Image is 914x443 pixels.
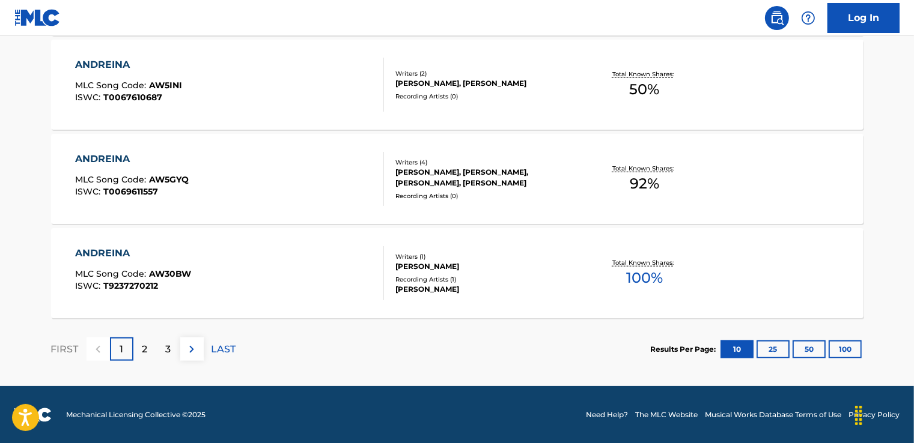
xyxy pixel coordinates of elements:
div: [PERSON_NAME] [395,284,577,295]
p: 3 [166,342,171,357]
div: [PERSON_NAME], [PERSON_NAME] [395,78,577,89]
p: 1 [120,342,123,357]
div: Recording Artists ( 0 ) [395,191,577,200]
img: help [801,11,815,25]
p: Total Known Shares: [612,164,677,173]
a: ANDREINAMLC Song Code:AW5GYQISWC:T0069611557Writers (4)[PERSON_NAME], [PERSON_NAME], [PERSON_NAME... [51,134,864,224]
a: Public Search [765,6,789,30]
span: T9237270212 [103,280,158,291]
span: ISWC : [75,280,103,291]
img: right [184,342,199,357]
span: MLC Song Code : [75,268,149,279]
a: ANDREINAMLC Song Code:AW5INIISWC:T0067610687Writers (2)[PERSON_NAME], [PERSON_NAME]Recording Arti... [51,40,864,130]
a: Musical Works Database Terms of Use [705,409,841,420]
span: ISWC : [75,92,103,103]
span: MLC Song Code : [75,174,149,185]
span: AW5GYQ [149,174,189,185]
p: Total Known Shares: [612,70,677,79]
span: MLC Song Code : [75,80,149,91]
img: search [770,11,784,25]
p: 2 [142,342,148,357]
div: Help [796,6,820,30]
p: FIRST [51,342,79,357]
div: ANDREINA [75,58,182,72]
img: logo [14,408,52,422]
span: 100 % [626,267,663,289]
div: Recording Artists ( 1 ) [395,275,577,284]
div: Drag [849,397,868,433]
div: Recording Artists ( 0 ) [395,92,577,101]
a: Privacy Policy [848,409,900,420]
span: T0069611557 [103,186,158,197]
span: 92 % [630,173,659,194]
span: Mechanical Licensing Collective © 2025 [66,409,206,420]
div: ANDREINA [75,246,191,261]
span: 50 % [629,79,659,100]
a: Need Help? [586,409,628,420]
a: Log In [827,3,900,33]
div: ANDREINA [75,152,189,166]
div: [PERSON_NAME] [395,261,577,272]
a: The MLC Website [635,409,698,420]
img: MLC Logo [14,9,61,26]
button: 25 [757,340,790,358]
p: Results Per Page: [651,344,719,355]
div: Writers ( 4 ) [395,158,577,167]
span: AW5INI [149,80,182,91]
button: 10 [721,340,754,358]
button: 100 [829,340,862,358]
span: AW30BW [149,268,191,279]
p: Total Known Shares: [612,258,677,267]
p: LAST [212,342,236,357]
div: Writers ( 2 ) [395,69,577,78]
a: ANDREINAMLC Song Code:AW30BWISWC:T9237270212Writers (1)[PERSON_NAME]Recording Artists (1)[PERSON_... [51,228,864,318]
span: ISWC : [75,186,103,197]
button: 50 [793,340,826,358]
div: Writers ( 1 ) [395,252,577,261]
iframe: Chat Widget [854,385,914,443]
div: [PERSON_NAME], [PERSON_NAME], [PERSON_NAME], [PERSON_NAME] [395,167,577,188]
span: T0067610687 [103,92,162,103]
